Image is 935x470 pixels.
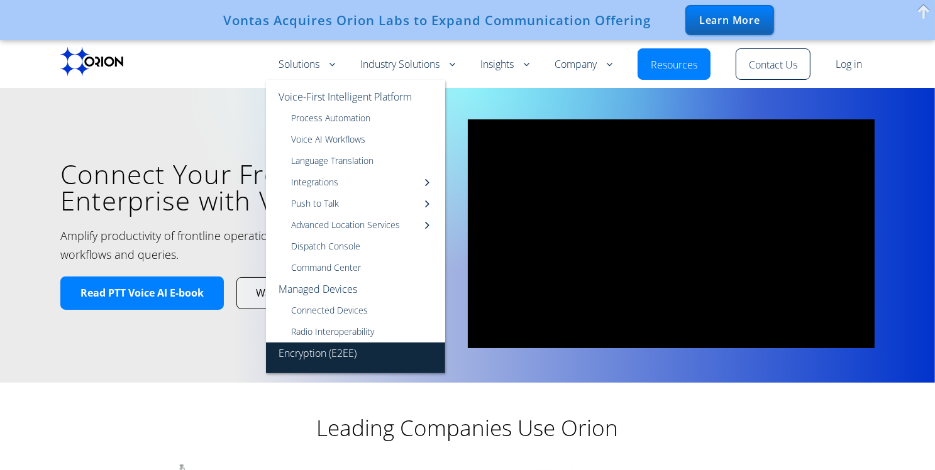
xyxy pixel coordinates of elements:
[266,321,445,342] a: Radio Interoperability
[266,342,445,373] a: Encryption (E2EE)
[256,287,347,300] span: Watch Demo Video
[60,161,449,214] h1: Connect Your Frontline Enterprise with Voice AI
[266,107,445,129] a: Process Automation
[266,300,445,321] a: Connected Devices
[60,47,123,76] img: Orion labs Black logo
[266,278,445,300] a: Managed Devices
[749,58,797,73] a: Contact Us
[216,414,719,442] h2: Leading Companies Use Orion
[555,57,612,72] a: Company
[80,287,204,300] span: Read PTT Voice AI E-book
[279,57,335,72] a: Solutions
[468,119,875,348] iframe: vimeo Video Player
[709,325,935,470] iframe: Chat Widget
[266,80,445,107] a: Voice-First Intelligent Platform
[237,278,366,309] a: Watch Demo Video
[266,172,445,193] a: Integrations
[266,193,445,214] a: Push to Talk
[266,257,445,278] a: Command Center
[60,226,405,264] h2: Amplify productivity of frontline operations with voice-automated workflows and queries.
[60,276,224,310] a: Read PTT Voice AI E-book
[360,57,455,72] a: Industry Solutions
[685,5,774,35] div: Learn More
[266,214,445,236] a: Advanced Location Services
[223,13,651,28] div: Vontas Acquires Orion Labs to Expand Communication Offering
[836,57,862,72] a: Log in
[266,129,445,150] a: Voice AI Workflows
[651,58,697,73] a: Resources
[266,236,445,257] a: Dispatch Console
[266,150,445,172] a: Language Translation
[480,57,529,72] a: Insights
